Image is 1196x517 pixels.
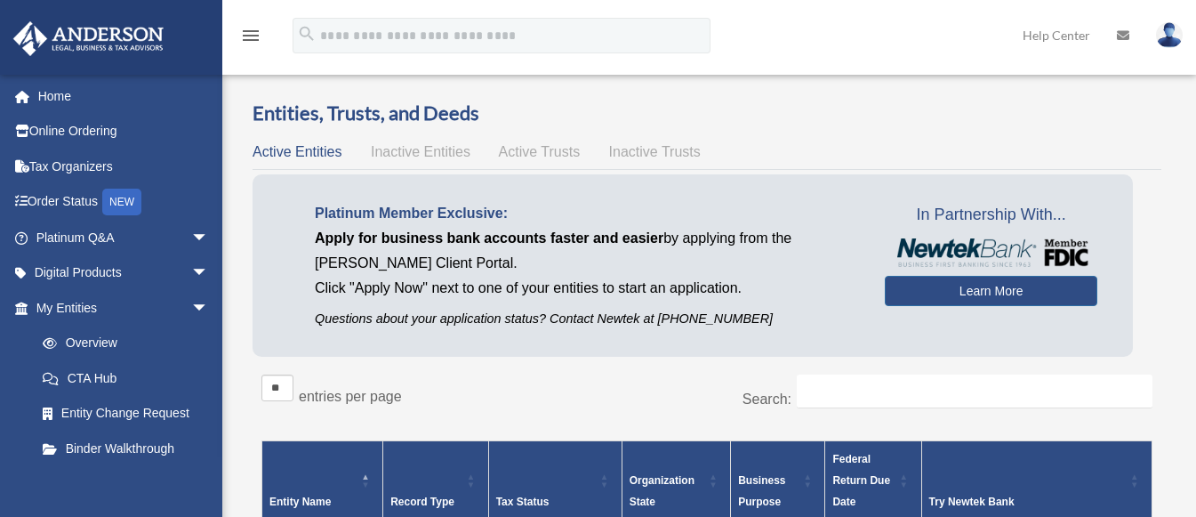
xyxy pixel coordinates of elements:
span: Organization State [630,474,694,508]
div: NEW [102,189,141,215]
a: CTA Hub [25,360,227,396]
span: Record Type [390,496,454,508]
span: arrow_drop_down [191,290,227,327]
div: Try Newtek Bank [929,491,1125,513]
a: Home [12,78,236,114]
img: User Pic [1156,22,1183,48]
i: menu [240,25,261,46]
img: NewtekBankLogoSM.png [894,238,1088,267]
p: Platinum Member Exclusive: [315,201,858,226]
span: arrow_drop_down [191,255,227,292]
p: Click "Apply Now" next to one of your entities to start an application. [315,276,858,301]
p: by applying from the [PERSON_NAME] Client Portal. [315,226,858,276]
a: Tax Organizers [12,149,236,184]
a: Overview [25,326,218,361]
a: Order StatusNEW [12,184,236,221]
a: menu [240,31,261,46]
span: In Partnership With... [885,201,1097,230]
label: Search: [742,392,791,407]
img: Anderson Advisors Platinum Portal [8,21,169,56]
span: Active Trusts [499,144,581,159]
a: Learn More [885,276,1097,306]
span: Inactive Entities [371,144,470,159]
span: Inactive Trusts [609,144,701,159]
a: Binder Walkthrough [25,431,227,466]
label: entries per page [299,389,402,404]
a: Entity Change Request [25,396,227,432]
span: Tax Status [496,496,550,508]
a: Digital Productsarrow_drop_down [12,255,236,291]
a: My Entitiesarrow_drop_down [12,290,227,326]
i: search [297,24,317,44]
span: Business Purpose [738,474,785,508]
a: Online Ordering [12,114,236,149]
span: arrow_drop_down [191,220,227,256]
span: Apply for business bank accounts faster and easier [315,230,663,246]
p: Questions about your application status? Contact Newtek at [PHONE_NUMBER] [315,308,858,330]
span: Active Entities [253,144,341,159]
a: Platinum Q&Aarrow_drop_down [12,220,236,255]
span: Federal Return Due Date [832,453,890,508]
h3: Entities, Trusts, and Deeds [253,100,1161,127]
span: Entity Name [269,496,331,508]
